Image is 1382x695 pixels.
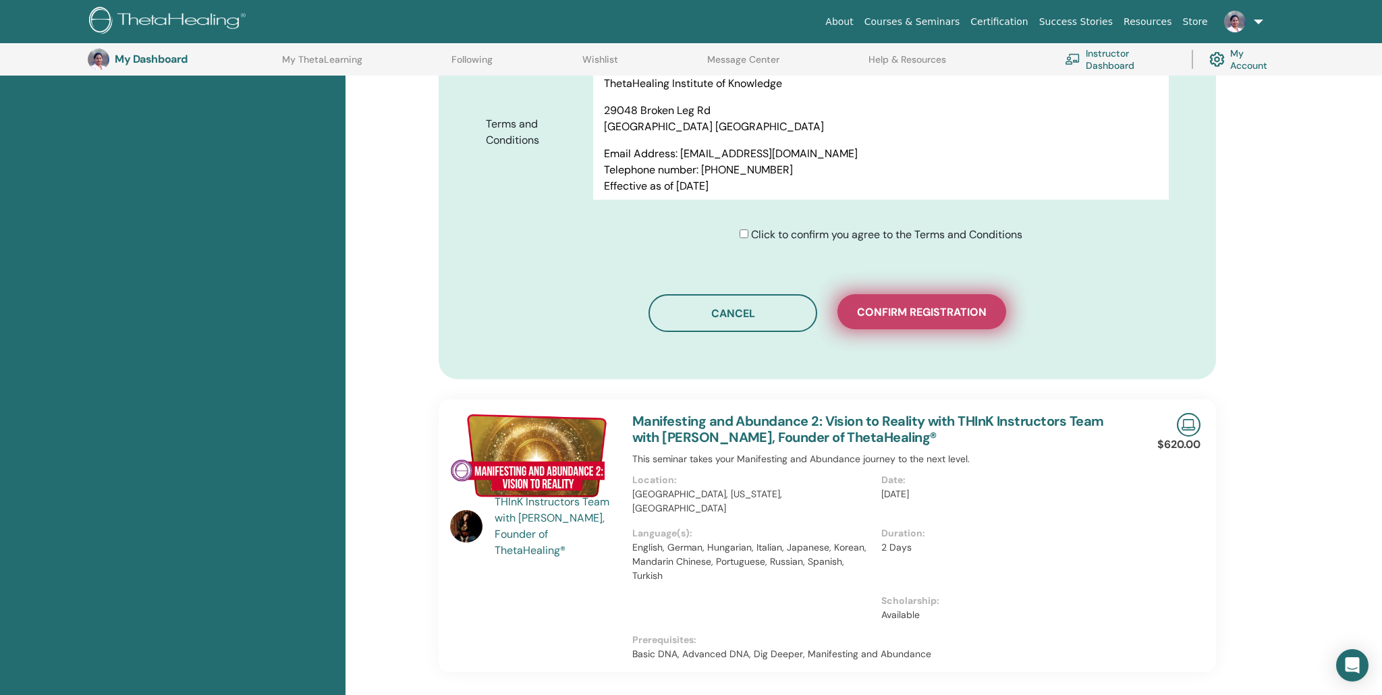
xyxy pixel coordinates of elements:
[450,510,482,543] img: default.jpg
[857,305,987,319] span: Confirm registration
[881,487,1122,501] p: [DATE]
[1209,49,1225,71] img: cog.svg
[1157,437,1200,453] p: $620.00
[881,540,1122,555] p: 2 Days
[711,306,755,321] span: Cancel
[751,227,1022,242] span: Click to confirm you agree to the Terms and Conditions
[451,54,493,76] a: Following
[1336,649,1369,682] div: Open Intercom Messenger
[648,294,817,332] button: Cancel
[881,473,1122,487] p: Date:
[282,54,362,76] a: My ThetaLearning
[604,162,1158,178] p: Telephone number: [PHONE_NUMBER]
[881,526,1122,540] p: Duration:
[632,633,1130,647] p: Prerequisites:
[604,119,1158,135] p: [GEOGRAPHIC_DATA] [GEOGRAPHIC_DATA]
[632,526,873,540] p: Language(s):
[1177,413,1200,437] img: Live Online Seminar
[604,76,1158,92] p: ThetaHealing Institute of Knowledge
[582,54,618,76] a: Wishlist
[632,452,1130,466] p: This seminar takes your Manifesting and Abundance journey to the next level.
[632,412,1103,446] a: Manifesting and Abundance 2: Vision to Reality with THInK Instructors Team with [PERSON_NAME], Fo...
[632,540,873,583] p: English, German, Hungarian, Italian, Japanese, Korean, Mandarin Chinese, Portuguese, Russian, Spa...
[1034,9,1118,34] a: Success Stories
[820,9,858,34] a: About
[881,594,1122,608] p: Scholarship:
[1209,45,1281,74] a: My Account
[1065,53,1080,65] img: chalkboard-teacher.svg
[632,487,873,516] p: [GEOGRAPHIC_DATA], [US_STATE], [GEOGRAPHIC_DATA]
[859,9,966,34] a: Courses & Seminars
[89,7,250,37] img: logo.png
[476,111,593,153] label: Terms and Conditions
[115,53,250,65] h3: My Dashboard
[881,608,1122,622] p: Available
[707,54,779,76] a: Message Center
[837,294,1006,329] button: Confirm registration
[1178,9,1213,34] a: Store
[604,146,1158,162] p: Email Address: [EMAIL_ADDRESS][DOMAIN_NAME]
[868,54,946,76] a: Help & Resources
[1065,45,1176,74] a: Instructor Dashboard
[632,647,1130,661] p: Basic DNA, Advanced DNA, Dig Deeper, Manifesting and Abundance
[965,9,1033,34] a: Certification
[604,103,1158,119] p: 29048 Broken Leg Rd
[450,413,616,498] img: Manifesting and Abundance 2: Vision to Reality
[632,473,873,487] p: Location:
[604,178,1158,194] p: Effective as of [DATE]
[1224,11,1246,32] img: default.jpg
[88,49,109,70] img: default.jpg
[495,494,619,559] a: THInK Instructors Team with [PERSON_NAME], Founder of ThetaHealing®
[1118,9,1178,34] a: Resources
